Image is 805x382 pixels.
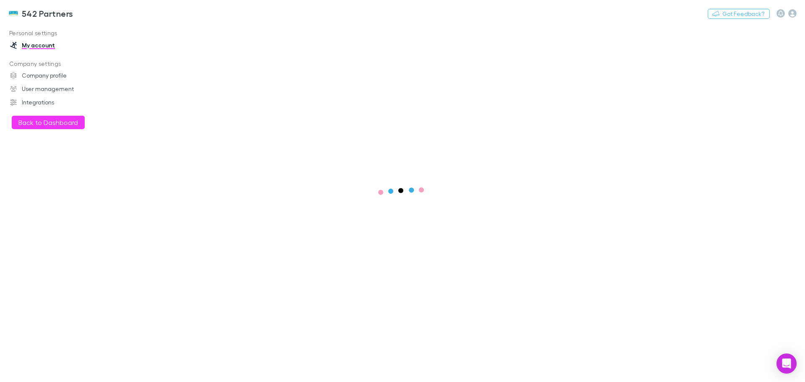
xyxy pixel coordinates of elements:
[2,69,113,82] a: Company profile
[12,116,85,129] button: Back to Dashboard
[2,82,113,96] a: User management
[2,59,113,69] p: Company settings
[776,353,797,374] div: Open Intercom Messenger
[2,28,113,39] p: Personal settings
[3,3,78,23] a: 542 Partners
[2,96,113,109] a: Integrations
[8,8,18,18] img: 542 Partners's Logo
[708,9,770,19] button: Got Feedback?
[2,39,113,52] a: My account
[22,8,73,18] h3: 542 Partners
